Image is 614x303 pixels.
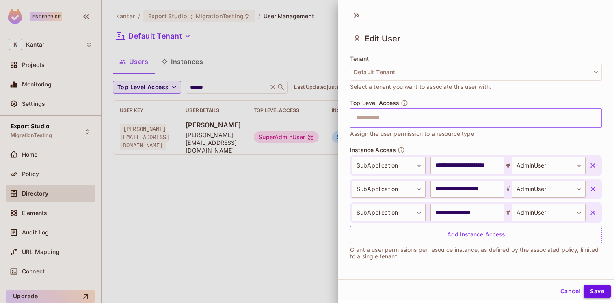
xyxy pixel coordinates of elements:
[365,34,400,43] span: Edit User
[557,285,584,298] button: Cancel
[350,56,369,62] span: Tenant
[352,181,426,198] div: SubApplication
[426,161,430,170] span: :
[584,285,611,298] button: Save
[504,208,512,217] span: #
[597,117,599,118] button: Open
[426,184,430,194] span: :
[350,100,399,106] span: Top Level Access
[350,129,474,138] span: Assign the user permission to a resource type
[350,64,602,81] button: Default Tenant
[512,157,586,174] div: AdminUser
[426,208,430,217] span: :
[350,226,602,243] div: Add Instance Access
[504,161,512,170] span: #
[504,184,512,194] span: #
[350,247,602,260] p: Grant a user permissions per resource instance, as defined by the associated policy, limited to a...
[350,147,396,153] span: Instance Access
[352,157,426,174] div: SubApplication
[512,181,586,198] div: AdminUser
[352,204,426,221] div: SubApplication
[350,82,491,91] span: Select a tenant you want to associate this user with.
[512,204,586,221] div: AdminUser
